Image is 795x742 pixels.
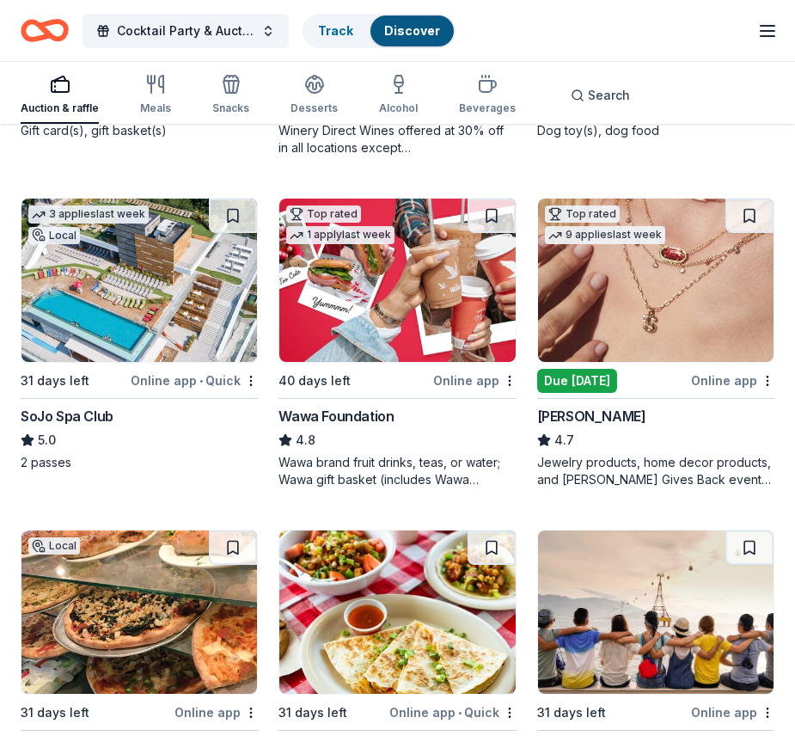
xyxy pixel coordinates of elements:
[384,23,440,38] a: Discover
[537,198,774,488] a: Image for Kendra ScottTop rated9 applieslast weekDue [DATE]Online app[PERSON_NAME]4.7Jewelry prod...
[279,530,515,694] img: Image for California Tortilla
[537,406,646,426] div: [PERSON_NAME]
[433,370,517,391] div: Online app
[21,454,258,471] div: 2 passes
[318,23,353,38] a: Track
[212,101,249,115] div: Snacks
[38,430,56,451] span: 5.0
[588,85,630,106] span: Search
[538,199,774,362] img: Image for Kendra Scott
[117,21,254,41] span: Cocktail Party & Auction
[140,67,171,124] button: Meals
[538,530,774,694] img: Image for Let's Roam
[459,67,516,124] button: Beverages
[290,101,338,115] div: Desserts
[21,199,257,362] img: Image for SoJo Spa Club
[286,205,361,223] div: Top rated
[174,702,258,723] div: Online app
[278,371,351,391] div: 40 days left
[545,226,665,244] div: 9 applies last week
[459,101,516,115] div: Beverages
[278,122,516,156] div: Winery Direct Wines offered at 30% off in all locations except [GEOGRAPHIC_DATA], [GEOGRAPHIC_DAT...
[21,198,258,471] a: Image for SoJo Spa Club3 applieslast weekLocal31 days leftOnline app•QuickSoJo Spa Club5.02 passes
[278,406,394,426] div: Wawa Foundation
[537,369,617,393] div: Due [DATE]
[279,199,515,362] img: Image for Wawa Foundation
[21,371,89,391] div: 31 days left
[83,14,289,48] button: Cocktail Party & Auction
[537,122,774,139] div: Dog toy(s), dog food
[537,454,774,488] div: Jewelry products, home decor products, and [PERSON_NAME] Gives Back event in-store or online (or ...
[140,101,171,115] div: Meals
[296,430,315,451] span: 4.8
[554,430,574,451] span: 4.7
[278,454,516,488] div: Wawa brand fruit drinks, teas, or water; Wawa gift basket (includes Wawa products and coupons)
[545,205,620,223] div: Top rated
[537,702,606,723] div: 31 days left
[21,10,69,51] a: Home
[303,14,456,48] button: TrackDiscover
[199,374,203,388] span: •
[379,67,418,124] button: Alcohol
[131,370,258,391] div: Online app Quick
[691,370,774,391] div: Online app
[28,205,149,224] div: 3 applies last week
[21,67,99,124] button: Auction & raffle
[21,702,89,723] div: 31 days left
[21,101,99,115] div: Auction & raffle
[278,702,347,723] div: 31 days left
[28,537,80,555] div: Local
[212,67,249,124] button: Snacks
[389,702,517,723] div: Online app Quick
[21,122,258,139] div: Gift card(s), gift basket(s)
[21,530,257,694] img: Image for Antimo's Italian Kitchen
[458,706,462,720] span: •
[278,198,516,488] a: Image for Wawa FoundationTop rated1 applylast week40 days leftOnline appWawa Foundation4.8Wawa br...
[379,101,418,115] div: Alcohol
[557,78,644,113] button: Search
[691,702,774,723] div: Online app
[21,406,113,426] div: SoJo Spa Club
[286,226,394,244] div: 1 apply last week
[290,67,338,124] button: Desserts
[28,227,80,244] div: Local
